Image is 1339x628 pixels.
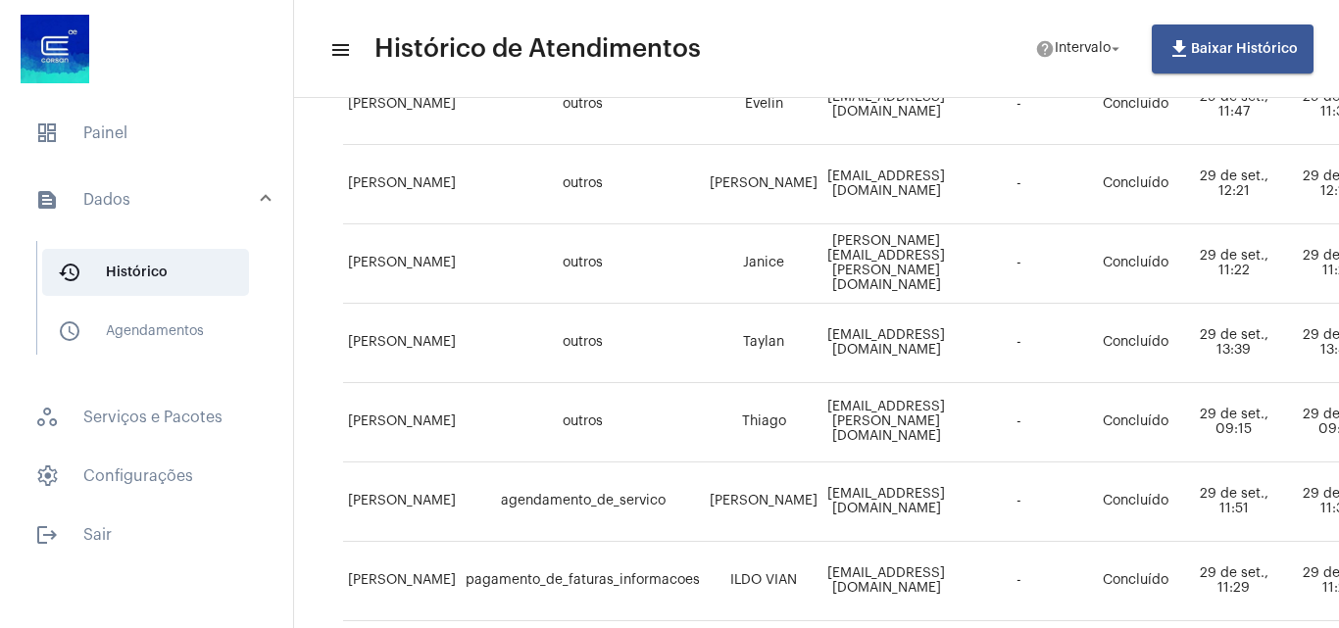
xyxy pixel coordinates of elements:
td: Concluído [1088,66,1182,145]
span: outros [563,176,603,190]
td: [PERSON_NAME] [705,145,822,224]
mat-icon: sidenav icon [35,188,59,212]
span: Sair [20,511,273,558]
td: [PERSON_NAME] [343,542,461,621]
span: outros [563,335,603,349]
td: - [950,462,1088,542]
td: [PERSON_NAME] [343,383,461,462]
mat-panel-title: Dados [35,188,262,212]
td: ILDO VIAN [705,542,822,621]
td: Taylan [705,304,822,383]
mat-icon: file_download [1167,37,1191,61]
span: sidenav icon [35,406,59,429]
td: 29 de set., 12:21 [1182,145,1285,224]
td: Evelin [705,66,822,145]
td: Concluído [1088,383,1182,462]
td: 29 de set., 11:51 [1182,462,1285,542]
mat-icon: help [1035,39,1055,59]
td: - [950,66,1088,145]
span: sidenav icon [35,464,59,488]
td: Janice [705,224,822,304]
td: Concluído [1088,542,1182,621]
td: [PERSON_NAME][EMAIL_ADDRESS][PERSON_NAME][DOMAIN_NAME] [822,224,950,304]
td: - [950,542,1088,621]
span: agendamento_de_servico [501,494,666,507]
mat-icon: sidenav icon [58,319,81,343]
span: Intervalo [1055,42,1111,56]
td: 29 de set., 09:15 [1182,383,1285,462]
div: sidenav iconDados [12,231,293,382]
td: [PERSON_NAME] [705,462,822,542]
td: 29 de set., 13:39 [1182,304,1285,383]
td: [PERSON_NAME] [343,304,461,383]
mat-expansion-panel-header: sidenav iconDados [12,169,293,231]
td: - [950,383,1088,462]
span: Painel [20,110,273,157]
td: [PERSON_NAME] [343,224,461,304]
td: Concluído [1088,224,1182,304]
button: Intervalo [1023,29,1136,69]
span: Baixar Histórico [1167,42,1298,56]
span: pagamento_de_faturas_informacoes [466,573,700,587]
span: Histórico [42,249,249,296]
td: - [950,224,1088,304]
span: Agendamentos [42,308,249,355]
span: Configurações [20,453,273,500]
mat-icon: sidenav icon [329,38,349,62]
span: outros [563,256,603,269]
td: 29 de set., 11:22 [1182,224,1285,304]
td: [EMAIL_ADDRESS][PERSON_NAME][DOMAIN_NAME] [822,383,950,462]
td: [EMAIL_ADDRESS][DOMAIN_NAME] [822,145,950,224]
span: Histórico de Atendimentos [374,33,701,65]
td: [EMAIL_ADDRESS][DOMAIN_NAME] [822,462,950,542]
td: [PERSON_NAME] [343,145,461,224]
td: [EMAIL_ADDRESS][DOMAIN_NAME] [822,66,950,145]
span: Serviços e Pacotes [20,394,273,441]
td: Concluído [1088,462,1182,542]
mat-icon: sidenav icon [35,523,59,547]
td: [EMAIL_ADDRESS][DOMAIN_NAME] [822,542,950,621]
td: [EMAIL_ADDRESS][DOMAIN_NAME] [822,304,950,383]
td: 29 de set., 11:47 [1182,66,1285,145]
td: [PERSON_NAME] [343,462,461,542]
td: - [950,304,1088,383]
mat-icon: sidenav icon [58,261,81,284]
td: Thiago [705,383,822,462]
td: - [950,145,1088,224]
img: d4669ae0-8c07-2337-4f67-34b0df7f5ae4.jpeg [16,10,94,88]
span: outros [563,97,603,111]
span: outros [563,414,603,428]
button: Baixar Histórico [1152,24,1314,73]
td: Concluído [1088,145,1182,224]
span: sidenav icon [35,121,59,145]
mat-icon: arrow_drop_down [1107,40,1124,58]
td: Concluído [1088,304,1182,383]
td: 29 de set., 11:29 [1182,542,1285,621]
td: [PERSON_NAME] [343,66,461,145]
